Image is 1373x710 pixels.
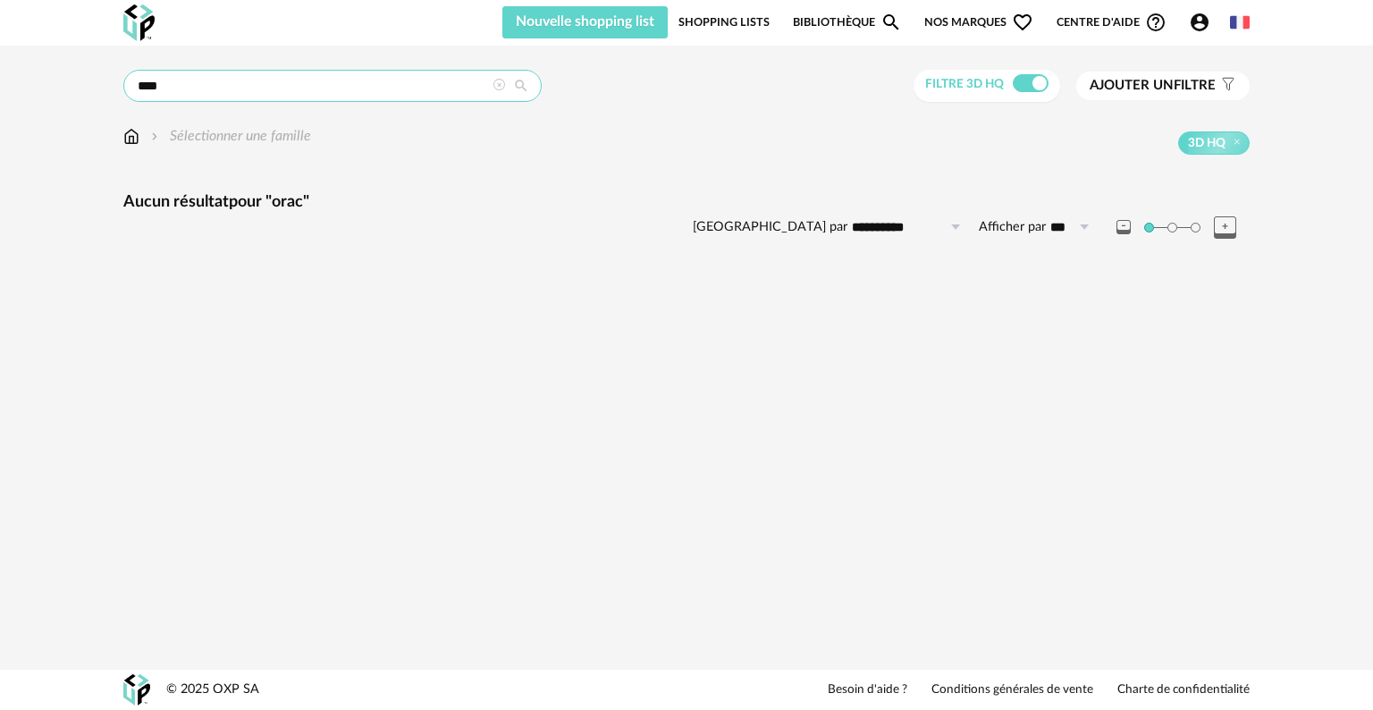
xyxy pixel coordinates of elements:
span: 3D HQ [1188,135,1226,151]
a: Charte de confidentialité [1117,682,1250,698]
span: Nos marques [924,6,1033,38]
button: Nouvelle shopping list [502,6,668,38]
div: Sélectionner une famille [147,126,311,147]
a: BibliothèqueMagnify icon [793,6,902,38]
span: Magnify icon [880,12,902,33]
span: pour "orac" [229,194,309,210]
label: Afficher par [979,219,1046,236]
span: Heart Outline icon [1012,12,1033,33]
div: © 2025 OXP SA [166,681,259,698]
span: Filter icon [1216,77,1236,95]
button: Ajouter unfiltre Filter icon [1076,72,1250,100]
a: Conditions générales de vente [931,682,1093,698]
span: Ajouter un [1090,79,1174,92]
img: OXP [123,4,155,41]
span: Filtre 3D HQ [925,78,1004,90]
img: svg+xml;base64,PHN2ZyB3aWR0aD0iMTYiIGhlaWdodD0iMTciIHZpZXdCb3g9IjAgMCAxNiAxNyIgZmlsbD0ibm9uZSIgeG... [123,126,139,147]
div: Aucun résultat [123,192,1250,213]
span: Account Circle icon [1189,12,1210,33]
span: Centre d'aideHelp Circle Outline icon [1057,12,1167,33]
span: Nouvelle shopping list [516,14,654,29]
span: filtre [1090,77,1216,95]
span: Account Circle icon [1189,12,1218,33]
label: [GEOGRAPHIC_DATA] par [693,219,847,236]
img: fr [1230,13,1250,32]
a: Shopping Lists [678,6,770,38]
a: Besoin d'aide ? [828,682,907,698]
img: svg+xml;base64,PHN2ZyB3aWR0aD0iMTYiIGhlaWdodD0iMTYiIHZpZXdCb3g9IjAgMCAxNiAxNiIgZmlsbD0ibm9uZSIgeG... [147,126,162,147]
span: Help Circle Outline icon [1145,12,1167,33]
img: OXP [123,674,150,706]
